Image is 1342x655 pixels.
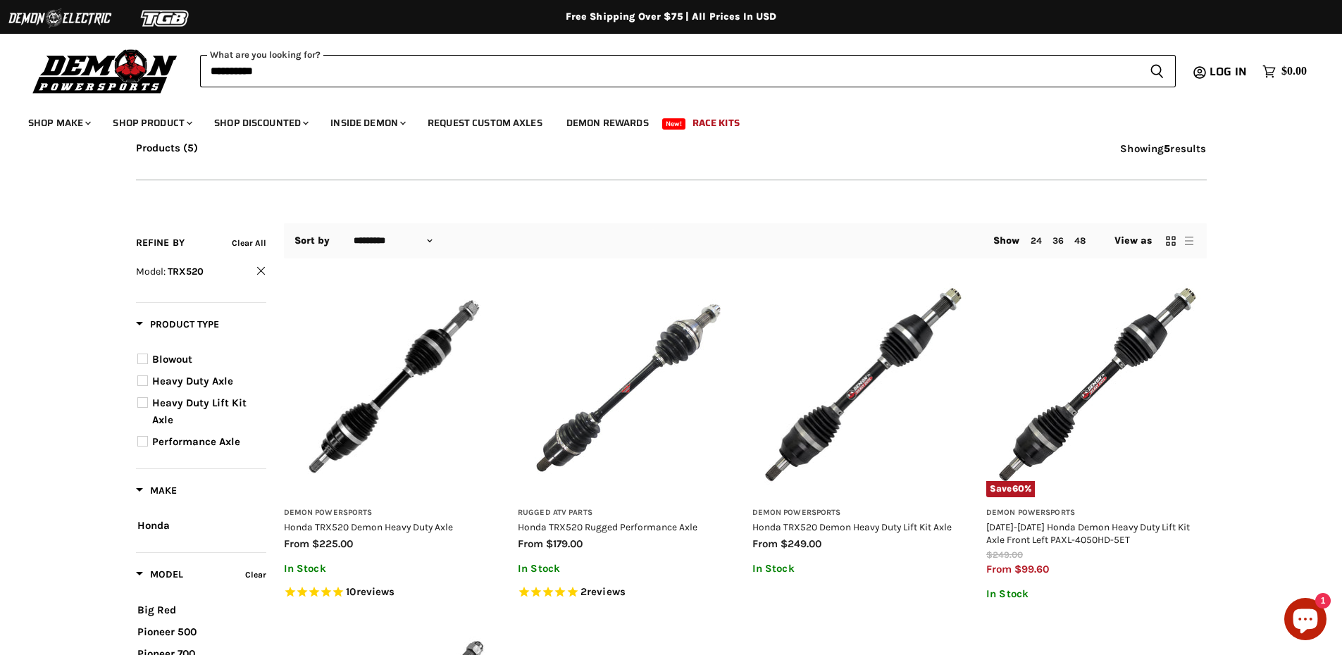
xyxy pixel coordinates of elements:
[294,235,330,247] label: Sort by
[136,237,185,249] span: Refine By
[993,235,1020,247] span: Show
[1120,142,1206,155] span: Showing results
[1210,63,1247,80] span: Log in
[137,604,176,616] span: Big Red
[1074,235,1086,246] a: 48
[518,277,738,497] img: Honda TRX520 Rugged Performance Axle
[137,519,170,532] span: Honda
[1031,235,1042,246] a: 24
[1164,234,1178,248] button: grid view
[152,375,233,387] span: Heavy Duty Axle
[518,521,697,532] a: Honda TRX520 Rugged Performance Axle
[200,55,1176,87] form: Product
[284,521,453,532] a: Honda TRX520 Demon Heavy Duty Axle
[986,508,1207,518] h3: Demon Powersports
[518,563,738,575] p: In Stock
[28,46,182,96] img: Demon Powersports
[752,563,973,575] p: In Stock
[102,108,201,137] a: Shop Product
[242,567,266,586] button: Clear filter by Model
[682,108,750,137] a: Race Kits
[986,277,1207,497] a: 2014-2025 Honda Demon Heavy Duty Lift Kit Axle Front Left PAXL-4050HD-5ETSave60%
[136,318,219,330] span: Product Type
[18,108,99,137] a: Shop Make
[546,537,583,550] span: $179.00
[136,568,183,580] span: Model
[136,484,177,501] button: Filter by Make
[518,508,738,518] h3: Rugged ATV Parts
[986,521,1190,545] a: [DATE]-[DATE] Honda Demon Heavy Duty Lift Kit Axle Front Left PAXL-4050HD-5ET
[1138,55,1176,87] button: Search
[986,588,1207,600] p: In Stock
[108,11,1235,23] div: Free Shipping Over $75 | All Prices In USD
[113,5,218,32] img: TGB Logo 2
[136,568,183,585] button: Filter by Model
[1164,142,1170,155] strong: 5
[284,277,504,497] img: Honda TRX520 Demon Heavy Duty Axle
[136,142,198,154] button: Products (5)
[18,103,1303,137] ul: Main menu
[356,586,395,599] span: reviews
[1012,483,1024,494] span: 60
[152,435,240,448] span: Performance Axle
[200,55,1138,87] input: When autocomplete results are available use up and down arrows to review and enter to select
[1182,234,1196,248] button: list view
[1255,61,1314,82] a: $0.00
[781,537,821,550] span: $249.00
[662,118,686,130] span: New!
[232,235,266,251] button: Clear all filters
[152,353,192,366] span: Blowout
[284,537,309,550] span: from
[1052,235,1064,246] a: 36
[312,537,353,550] span: $225.00
[752,537,778,550] span: from
[136,485,177,497] span: Make
[1114,235,1152,247] span: View as
[136,318,219,335] button: Filter by Product Type
[752,508,973,518] h3: Demon Powersports
[346,586,394,599] span: 10 reviews
[168,266,204,277] span: TRX520
[518,585,738,600] span: Rated 5.0 out of 5 stars 2 reviews
[284,585,504,600] span: Rated 4.8 out of 5 stars 10 reviews
[1281,65,1307,78] span: $0.00
[284,508,504,518] h3: Demon Powersports
[1014,563,1049,575] span: $99.60
[556,108,659,137] a: Demon Rewards
[752,277,973,497] img: Honda TRX520 Demon Heavy Duty Lift Kit Axle
[580,586,626,599] span: 2 reviews
[136,266,166,277] span: Model:
[137,625,197,638] span: Pioneer 500
[518,537,543,550] span: from
[204,108,317,137] a: Shop Discounted
[136,264,266,282] button: Clear filter by Model TRX520
[986,481,1035,497] span: Save %
[284,563,504,575] p: In Stock
[986,277,1207,497] img: 2014-2025 Honda Demon Heavy Duty Lift Kit Axle Front Left PAXL-4050HD-5ET
[417,108,553,137] a: Request Custom Axles
[1280,598,1331,644] inbox-online-store-chat: Shopify online store chat
[320,108,414,137] a: Inside Demon
[152,397,247,426] span: Heavy Duty Lift Kit Axle
[986,563,1012,575] span: from
[986,549,1023,560] span: $249.00
[1203,65,1255,78] a: Log in
[752,521,952,532] a: Honda TRX520 Demon Heavy Duty Lift Kit Axle
[7,5,113,32] img: Demon Electric Logo 2
[587,586,626,599] span: reviews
